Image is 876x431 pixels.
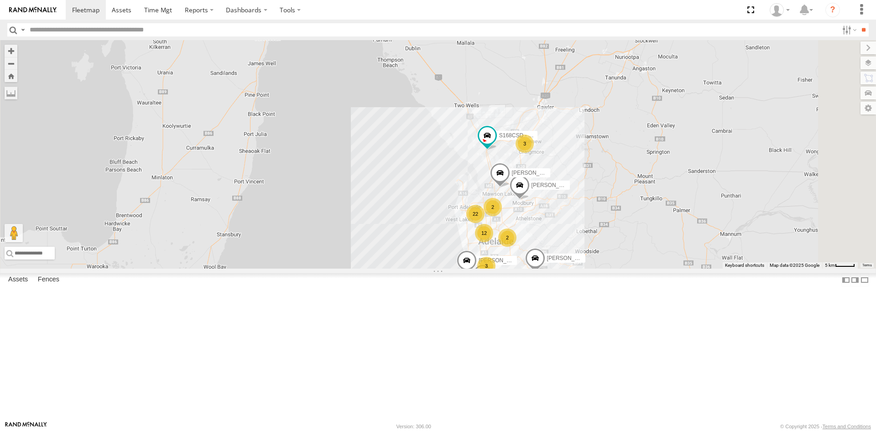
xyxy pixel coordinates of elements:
[825,263,835,268] span: 5 km
[766,3,793,17] div: Peter Lu
[512,170,604,176] span: [PERSON_NAME] [PERSON_NAME]
[825,3,840,17] i: ?
[498,228,516,247] div: 2
[484,198,502,216] div: 2
[725,262,764,269] button: Keyboard shortcuts
[860,102,876,114] label: Map Settings
[822,262,858,269] button: Map Scale: 5 km per 40 pixels
[780,424,871,429] div: © Copyright 2025 -
[5,87,17,99] label: Measure
[850,273,860,286] label: Dock Summary Table to the Right
[479,257,524,263] span: [PERSON_NAME]
[475,224,493,242] div: 12
[5,70,17,82] button: Zoom Home
[5,45,17,57] button: Zoom in
[839,23,858,36] label: Search Filter Options
[516,135,534,153] div: 3
[33,274,64,286] label: Fences
[9,7,57,13] img: rand-logo.svg
[5,57,17,70] button: Zoom out
[466,205,485,223] div: 22
[19,23,26,36] label: Search Query
[477,257,495,275] div: 3
[4,274,32,286] label: Assets
[860,273,869,286] label: Hide Summary Table
[862,264,872,267] a: Terms (opens in new tab)
[5,224,23,242] button: Drag Pegman onto the map to open Street View
[823,424,871,429] a: Terms and Conditions
[396,424,431,429] div: Version: 306.00
[547,254,592,261] span: [PERSON_NAME]
[499,132,575,138] span: S168CSD - Fridge It Spaceship
[841,273,850,286] label: Dock Summary Table to the Left
[5,422,47,431] a: Visit our Website
[770,263,819,268] span: Map data ©2025 Google
[532,182,577,188] span: [PERSON_NAME]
